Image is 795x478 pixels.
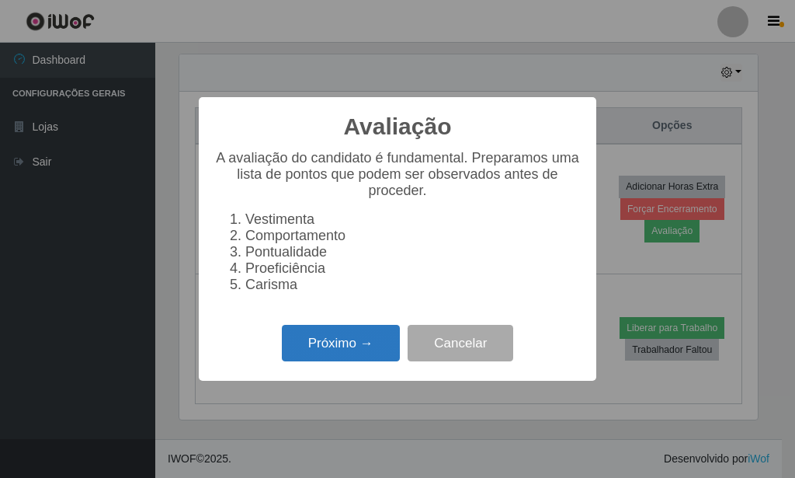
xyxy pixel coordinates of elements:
button: Cancelar [408,325,513,361]
li: Pontualidade [245,244,581,260]
li: Proeficiência [245,260,581,277]
button: Próximo → [282,325,400,361]
h2: Avaliação [344,113,452,141]
p: A avaliação do candidato é fundamental. Preparamos uma lista de pontos que podem ser observados a... [214,150,581,199]
li: Vestimenta [245,211,581,228]
li: Carisma [245,277,581,293]
li: Comportamento [245,228,581,244]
